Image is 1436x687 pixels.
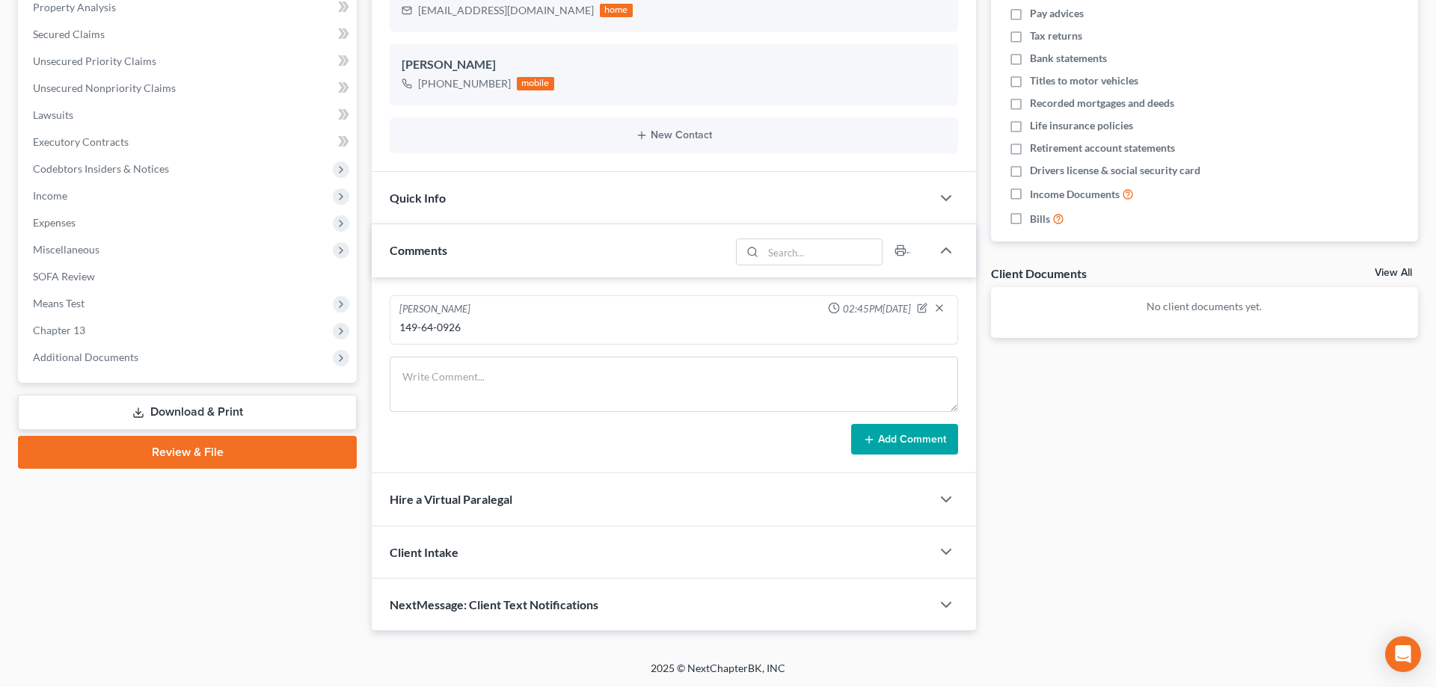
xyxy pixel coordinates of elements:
[33,55,156,67] span: Unsecured Priority Claims
[33,162,169,175] span: Codebtors Insiders & Notices
[33,108,73,121] span: Lawsuits
[418,76,511,91] div: [PHONE_NUMBER]
[33,270,95,283] span: SOFA Review
[399,320,948,335] div: 149-64-0926
[1030,163,1200,178] span: Drivers license & social security card
[1030,118,1133,133] span: Life insurance policies
[33,351,138,363] span: Additional Documents
[33,324,85,336] span: Chapter 13
[851,424,958,455] button: Add Comment
[21,102,357,129] a: Lawsuits
[21,129,357,155] a: Executory Contracts
[18,395,357,430] a: Download & Print
[600,4,633,17] div: home
[21,48,357,75] a: Unsecured Priority Claims
[1030,187,1120,202] span: Income Documents
[843,302,911,316] span: 02:45PM[DATE]
[33,28,105,40] span: Secured Claims
[1030,51,1107,66] span: Bank statements
[21,263,357,290] a: SOFA Review
[1385,636,1421,672] div: Open Intercom Messenger
[517,77,554,90] div: mobile
[33,135,129,148] span: Executory Contracts
[1030,73,1138,88] span: Titles to motor vehicles
[33,216,76,229] span: Expenses
[1030,6,1084,21] span: Pay advices
[1375,268,1412,278] a: View All
[1030,96,1174,111] span: Recorded mortgages and deeds
[1030,28,1082,43] span: Tax returns
[402,56,946,74] div: [PERSON_NAME]
[33,81,176,94] span: Unsecured Nonpriority Claims
[1003,299,1406,314] p: No client documents yet.
[399,302,470,317] div: [PERSON_NAME]
[390,492,512,506] span: Hire a Virtual Paralegal
[390,191,446,205] span: Quick Info
[402,129,946,141] button: New Contact
[991,265,1087,281] div: Client Documents
[763,239,882,265] input: Search...
[390,243,447,257] span: Comments
[33,243,99,256] span: Miscellaneous
[390,545,458,559] span: Client Intake
[21,21,357,48] a: Secured Claims
[33,1,116,13] span: Property Analysis
[1030,141,1175,155] span: Retirement account statements
[33,189,67,202] span: Income
[390,597,598,611] span: NextMessage: Client Text Notifications
[21,75,357,102] a: Unsecured Nonpriority Claims
[18,436,357,469] a: Review & File
[33,297,85,309] span: Means Test
[418,3,594,18] div: [EMAIL_ADDRESS][DOMAIN_NAME]
[1030,212,1050,227] span: Bills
